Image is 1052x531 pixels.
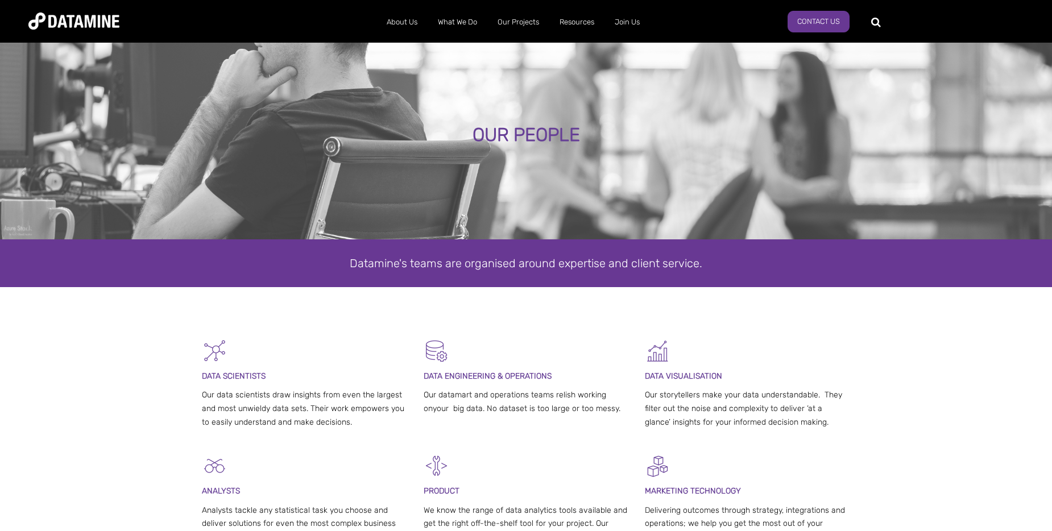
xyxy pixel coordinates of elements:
[424,371,552,381] span: DATA ENGINEERING & OPERATIONS
[202,453,227,479] img: Analysts
[487,7,549,37] a: Our Projects
[120,125,933,146] div: OUR PEOPLE
[350,256,702,270] span: Datamine's teams are organised around expertise and client service.
[788,11,850,32] a: Contact Us
[428,7,487,37] a: What We Do
[424,453,449,479] img: Development
[424,388,629,416] p: Our datamart and operations teams relish working onyour big data. No dataset is too large or too ...
[202,388,407,429] p: Our data scientists draw insights from even the largest and most unwieldy data sets. Their work e...
[549,7,604,37] a: Resources
[424,338,449,364] img: Datamart
[604,7,650,37] a: Join Us
[202,338,227,364] img: Graph - Network
[645,388,850,429] p: Our storytellers make your data understandable. They filter out the noise and complexity to deliv...
[645,371,722,381] span: DATA VISUALISATION
[202,371,266,381] span: DATA SCIENTISTS
[645,338,670,364] img: Graph 5
[28,13,119,30] img: Datamine
[645,453,670,479] img: Digital Activation
[645,486,741,496] span: MARKETING TECHNOLOGY
[202,486,240,496] span: ANALYSTS
[376,7,428,37] a: About Us
[424,486,459,496] span: PRODUCT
